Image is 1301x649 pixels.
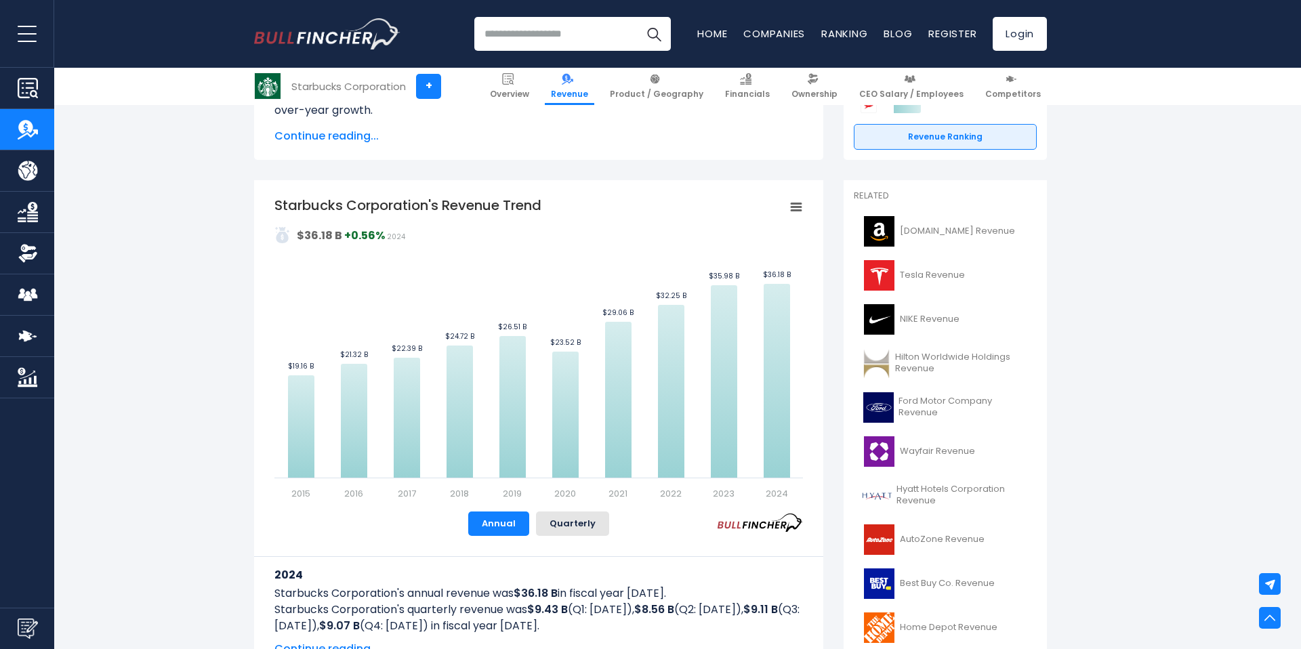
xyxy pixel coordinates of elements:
[344,487,363,500] text: 2016
[527,602,568,617] b: $9.43 B
[928,26,976,41] a: Register
[743,26,805,41] a: Companies
[862,392,894,423] img: F logo
[656,291,686,301] text: $32.25 B
[766,487,788,500] text: 2024
[862,260,896,291] img: TSLA logo
[387,232,405,242] span: 2024
[862,480,892,511] img: H logo
[503,487,522,500] text: 2019
[554,487,576,500] text: 2020
[291,487,310,500] text: 2015
[274,128,803,144] span: Continue reading...
[854,257,1037,294] a: Tesla Revenue
[498,322,526,332] text: $26.51 B
[484,68,535,105] a: Overview
[862,436,896,467] img: W logo
[854,433,1037,470] a: Wayfair Revenue
[660,487,682,500] text: 2022
[288,361,314,371] text: $19.16 B
[468,511,529,536] button: Annual
[697,26,727,41] a: Home
[854,609,1037,646] a: Home Depot Revenue
[254,18,400,49] a: Go to homepage
[853,68,970,105] a: CEO Salary / Employees
[602,308,634,318] text: $29.06 B
[854,521,1037,558] a: AutoZone Revenue
[297,228,342,243] strong: $36.18 B
[785,68,844,105] a: Ownership
[884,26,912,41] a: Blog
[763,270,791,280] text: $36.18 B
[392,343,422,354] text: $22.39 B
[319,618,360,633] b: $9.07 B
[854,213,1037,250] a: [DOMAIN_NAME] Revenue
[854,124,1037,150] a: Revenue Ranking
[725,89,770,100] span: Financials
[274,196,803,501] svg: Starbucks Corporation's Revenue Trend
[713,487,735,500] text: 2023
[862,524,896,555] img: AZO logo
[274,227,291,243] img: addasd
[604,68,709,105] a: Product / Geography
[854,477,1037,514] a: Hyatt Hotels Corporation Revenue
[340,350,368,360] text: $21.32 B
[398,487,416,500] text: 2017
[862,612,896,643] img: HD logo
[862,348,891,379] img: HLT logo
[536,511,609,536] button: Quarterly
[854,190,1037,202] p: Related
[719,68,776,105] a: Financials
[344,228,385,243] strong: +0.56%
[854,345,1037,382] a: Hilton Worldwide Holdings Revenue
[985,89,1041,100] span: Competitors
[445,331,474,341] text: $24.72 B
[854,389,1037,426] a: Ford Motor Company Revenue
[979,68,1047,105] a: Competitors
[610,89,703,100] span: Product / Geography
[608,487,627,500] text: 2021
[854,565,1037,602] a: Best Buy Co. Revenue
[637,17,671,51] button: Search
[416,74,441,99] a: +
[791,89,838,100] span: Ownership
[490,89,529,100] span: Overview
[551,89,588,100] span: Revenue
[993,17,1047,51] a: Login
[550,337,581,348] text: $23.52 B
[254,18,400,49] img: Bullfincher logo
[854,301,1037,338] a: NIKE Revenue
[18,243,38,264] img: Ownership
[862,304,896,335] img: NKE logo
[743,602,778,617] b: $9.11 B
[274,585,803,602] p: Starbucks Corporation's annual revenue was in fiscal year [DATE].
[861,97,877,113] img: Yum! Brands competitors logo
[709,271,739,281] text: $35.98 B
[450,487,469,500] text: 2018
[821,26,867,41] a: Ranking
[859,89,964,100] span: CEO Salary / Employees
[634,602,674,617] b: $8.56 B
[274,602,803,634] p: Starbucks Corporation's quarterly revenue was (Q1: [DATE]), (Q2: [DATE]), (Q3: [DATE]), (Q4: [DAT...
[545,68,594,105] a: Revenue
[862,568,896,599] img: BBY logo
[274,196,541,215] tspan: Starbucks Corporation's Revenue Trend
[862,216,896,247] img: AMZN logo
[274,566,803,583] h3: 2024
[255,73,281,99] img: SBUX logo
[514,585,558,601] b: $36.18 B
[291,79,406,94] div: Starbucks Corporation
